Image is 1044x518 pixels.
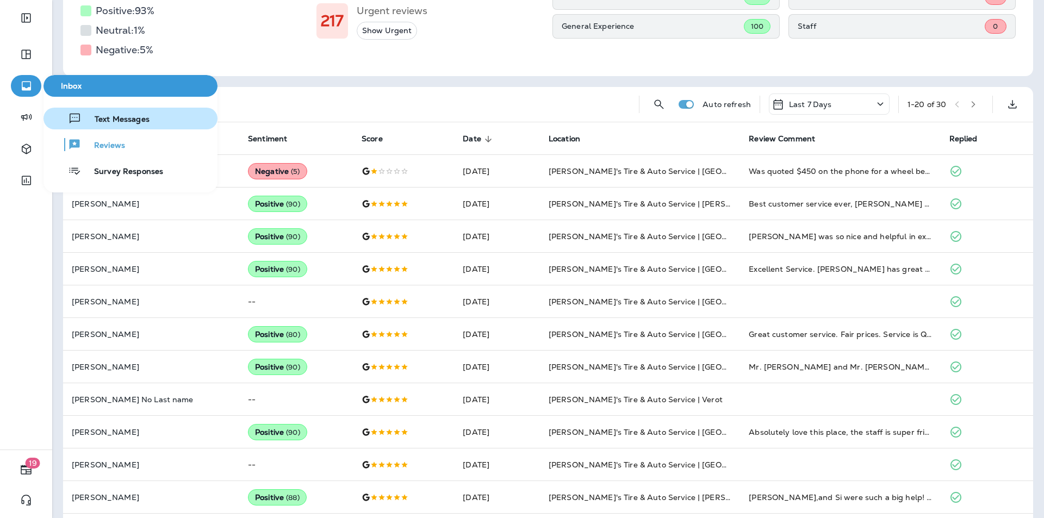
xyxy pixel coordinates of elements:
[248,134,287,143] span: Sentiment
[286,232,300,241] span: ( 90 )
[549,492,854,502] span: [PERSON_NAME]'s Tire & Auto Service | [PERSON_NAME][GEOGRAPHIC_DATA]
[72,493,231,502] p: [PERSON_NAME]
[72,330,231,339] p: [PERSON_NAME]
[72,460,231,469] p: [PERSON_NAME]
[96,2,154,20] h5: Positive: 93 %
[357,2,427,20] h5: Urgent reviews
[798,22,985,30] p: Staff
[239,383,353,416] td: --
[648,93,670,115] button: Search Reviews
[286,265,300,274] span: ( 90 )
[454,448,540,481] td: [DATE]
[549,134,580,143] span: Location
[72,363,231,371] p: [PERSON_NAME]
[549,427,787,437] span: [PERSON_NAME]'s Tire & Auto Service | [GEOGRAPHIC_DATA]
[248,261,307,277] div: Positive
[549,264,787,274] span: [PERSON_NAME]'s Tire & Auto Service | [GEOGRAPHIC_DATA]
[11,7,41,29] button: Expand Sidebar
[549,395,723,404] span: [PERSON_NAME]'s Tire & Auto Service | Verot
[1002,93,1023,115] button: Export as CSV
[248,424,307,440] div: Positive
[72,199,231,208] p: [PERSON_NAME]
[549,329,787,339] span: [PERSON_NAME]'s Tire & Auto Service | [GEOGRAPHIC_DATA]
[454,351,540,383] td: [DATE]
[248,196,307,212] div: Positive
[749,427,931,438] div: Absolutely love this place, the staff is super friendly and the service was quick and amazing!
[749,329,931,340] div: Great customer service. Fair prices. Service is Quick
[749,231,931,242] div: Patrick was so nice and helpful in explaining everything they were doing. Very nice area and people
[72,232,231,241] p: [PERSON_NAME]
[463,134,481,143] span: Date
[549,297,854,307] span: [PERSON_NAME]'s Tire & Auto Service | [GEOGRAPHIC_DATA][PERSON_NAME]
[454,253,540,285] td: [DATE]
[239,448,353,481] td: --
[749,492,931,503] div: Jimbo,and Si were such a big help! They were knowledgeable,friendly and thorough,and the mechanic...
[286,330,300,339] span: ( 80 )
[72,297,231,306] p: [PERSON_NAME]
[549,166,787,176] span: [PERSON_NAME]'s Tire & Auto Service | [GEOGRAPHIC_DATA]
[321,12,344,30] h1: 217
[96,41,153,59] h5: Negative: 5 %
[454,220,540,253] td: [DATE]
[749,166,931,177] div: Was quoted $450 on the phone for a wheel bearing replacement. They call me back saying they could...
[549,199,769,209] span: [PERSON_NAME]'s Tire & Auto Service | [PERSON_NAME]
[248,163,307,179] div: Negative
[454,155,540,188] td: [DATE]
[286,493,300,502] span: ( 88 )
[549,362,787,372] span: [PERSON_NAME]'s Tire & Auto Service | [GEOGRAPHIC_DATA]
[72,265,231,273] p: [PERSON_NAME]
[749,361,931,372] div: Mr. Chris and Mr. Geoffrey were exceptionally and extremely professional, friendly and engaging t...
[43,160,217,182] button: Survey Responses
[562,22,744,30] p: General Experience
[454,416,540,448] td: [DATE]
[749,198,931,209] div: Best customer service ever, Austin and Nathan were so nice and helpful with helping me on tires t...
[286,199,300,209] span: ( 90 )
[239,285,353,318] td: --
[48,82,213,91] span: Inbox
[362,134,383,143] span: Score
[993,22,998,31] span: 0
[789,100,832,109] p: Last 7 Days
[72,428,231,436] p: [PERSON_NAME]
[286,363,300,372] span: ( 90 )
[248,228,307,245] div: Positive
[248,489,307,505] div: Positive
[248,326,307,342] div: Positive
[286,428,300,437] span: ( 90 )
[454,318,540,351] td: [DATE]
[43,134,217,155] button: Reviews
[454,285,540,318] td: [DATE]
[72,395,231,404] p: [PERSON_NAME] No Last name
[703,100,751,109] p: Auto refresh
[949,134,978,143] span: Replied
[26,458,40,469] span: 19
[749,264,931,274] div: Excellent Service. Heather has great customer service as well as the gentlemen who work there. Sh...
[248,359,307,375] div: Positive
[549,232,787,241] span: [PERSON_NAME]'s Tire & Auto Service | [GEOGRAPHIC_DATA]
[751,22,763,31] span: 100
[291,167,300,176] span: ( 5 )
[82,115,150,125] span: Text Messages
[749,134,815,143] span: Review Comment
[96,22,145,39] h5: Neutral: 1 %
[81,141,125,151] span: Reviews
[454,481,540,514] td: [DATE]
[908,100,946,109] div: 1 - 20 of 30
[43,108,217,129] button: Text Messages
[357,22,417,40] button: Show Urgent
[454,188,540,220] td: [DATE]
[454,383,540,416] td: [DATE]
[43,75,217,97] button: Inbox
[549,460,854,470] span: [PERSON_NAME]'s Tire & Auto Service | [GEOGRAPHIC_DATA][PERSON_NAME]
[81,167,163,177] span: Survey Responses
